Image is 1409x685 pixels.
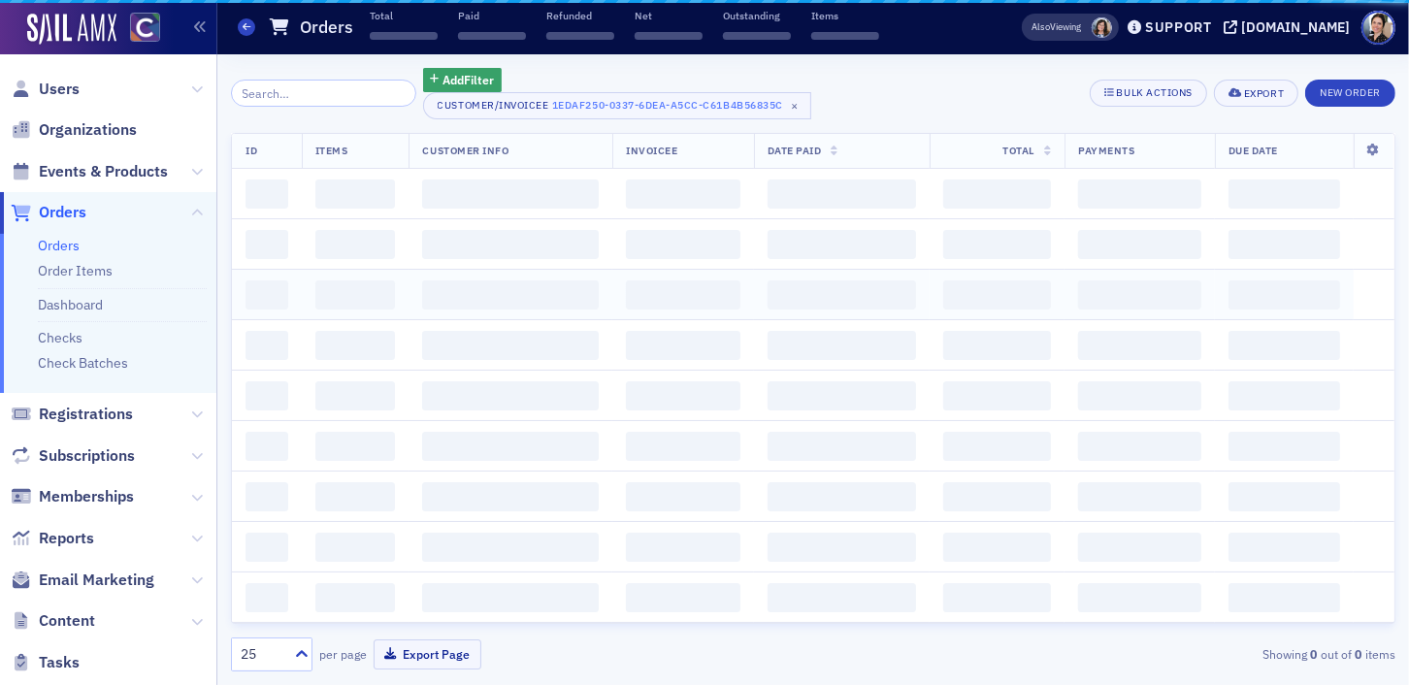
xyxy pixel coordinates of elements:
[943,432,1051,461] span: ‌
[315,432,396,461] span: ‌
[626,432,740,461] span: ‌
[39,119,137,141] span: Organizations
[374,639,481,669] button: Export Page
[315,331,396,360] span: ‌
[626,482,740,511] span: ‌
[315,381,396,410] span: ‌
[811,9,879,22] p: Items
[626,533,740,562] span: ‌
[626,381,740,410] span: ‌
[438,99,549,112] div: Customer/Invoicee
[943,230,1051,259] span: ‌
[768,331,916,360] span: ‌
[943,533,1051,562] span: ‌
[246,583,288,612] span: ‌
[1229,230,1340,259] span: ‌
[422,144,508,157] span: Customer Info
[943,381,1051,410] span: ‌
[626,331,740,360] span: ‌
[546,9,614,22] p: Refunded
[422,482,599,511] span: ‌
[1078,381,1201,410] span: ‌
[422,381,599,410] span: ‌
[1032,20,1051,33] div: Also
[1241,18,1350,36] div: [DOMAIN_NAME]
[422,179,599,209] span: ‌
[39,570,154,591] span: Email Marketing
[315,583,396,612] span: ‌
[39,161,168,182] span: Events & Products
[1224,20,1357,34] button: [DOMAIN_NAME]
[943,583,1051,612] span: ‌
[1003,144,1035,157] span: Total
[1078,230,1201,259] span: ‌
[1117,87,1193,98] div: Bulk Actions
[943,482,1051,511] span: ‌
[422,331,599,360] span: ‌
[315,482,396,511] span: ‌
[626,230,740,259] span: ‌
[768,432,916,461] span: ‌
[315,230,396,259] span: ‌
[246,533,288,562] span: ‌
[458,32,526,40] span: ‌
[786,97,803,114] span: ×
[635,9,703,22] p: Net
[768,179,916,209] span: ‌
[11,119,137,141] a: Organizations
[116,13,160,46] a: View Homepage
[38,296,103,313] a: Dashboard
[38,329,82,346] a: Checks
[1352,645,1365,663] strong: 0
[246,482,288,511] span: ‌
[39,404,133,425] span: Registrations
[422,230,599,259] span: ‌
[39,79,80,100] span: Users
[626,280,740,310] span: ‌
[423,68,503,92] button: AddFilter
[315,533,396,562] span: ‌
[1229,583,1340,612] span: ‌
[1092,17,1112,38] span: Stacy Svendsen
[546,32,614,40] span: ‌
[768,482,916,511] span: ‌
[1229,432,1340,461] span: ‌
[11,610,95,632] a: Content
[1244,88,1284,99] div: Export
[319,645,367,663] label: per page
[458,9,526,22] p: Paid
[422,280,599,310] span: ‌
[1078,280,1201,310] span: ‌
[27,14,116,45] a: SailAMX
[1078,482,1201,511] span: ‌
[39,610,95,632] span: Content
[1078,533,1201,562] span: ‌
[39,202,86,223] span: Orders
[552,95,783,114] div: 1edaf250-0337-6dea-a5cc-c61b4b56835c
[1305,80,1395,107] button: New Order
[39,652,80,673] span: Tasks
[1229,482,1340,511] span: ‌
[768,144,822,157] span: Date Paid
[442,71,494,88] span: Add Filter
[315,280,396,310] span: ‌
[422,533,599,562] span: ‌
[246,280,288,310] span: ‌
[11,652,80,673] a: Tasks
[11,202,86,223] a: Orders
[1229,331,1340,360] span: ‌
[1078,583,1201,612] span: ‌
[38,262,113,279] a: Order Items
[811,32,879,40] span: ‌
[11,486,134,507] a: Memberships
[1229,280,1340,310] span: ‌
[423,92,811,119] button: Customer/Invoicee1edaf250-0337-6dea-a5cc-c61b4b56835c×
[1090,80,1207,107] button: Bulk Actions
[635,32,703,40] span: ‌
[39,528,94,549] span: Reports
[300,16,353,39] h1: Orders
[723,9,791,22] p: Outstanding
[1214,80,1298,107] button: Export
[370,9,438,22] p: Total
[246,381,288,410] span: ‌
